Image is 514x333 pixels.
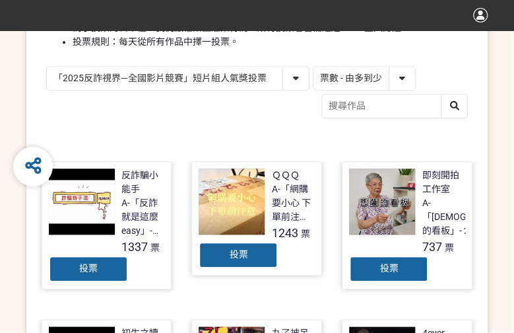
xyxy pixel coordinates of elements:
[121,240,148,254] span: 1337
[444,242,453,253] span: 票
[422,168,465,196] div: 即刻開拍工作室
[422,240,441,254] span: 737
[191,161,322,276] a: ＱＱＱA-「網購要小心 下單前注意」- 2025新竹市反詐視界影片徵件1243票投票
[271,168,299,182] div: ＱＱＱ
[150,242,160,253] span: 票
[300,229,309,239] span: 票
[271,182,315,224] div: A-「網購要小心 下單前注意」- 2025新竹市反詐視界影片徵件
[229,249,247,260] span: 投票
[379,263,398,274] span: 投票
[73,35,468,49] li: 投票規則：每天從所有作品中擇一投票。
[42,161,172,289] a: 反詐騙小能手A-「反詐就是這麼easy」- 2025新竹市反詐視界影片徵件1337票投票
[121,196,165,238] div: A-「反詐就是這麼easy」- 2025新竹市反詐視界影片徵件
[342,161,472,289] a: 即刻開拍工作室A-「[DEMOGRAPHIC_DATA]的看板」- 2025新竹市反詐視界影片徵件737票投票
[271,226,298,240] span: 1243
[79,263,98,274] span: 投票
[121,168,165,196] div: 反詐騙小能手
[322,94,467,118] input: 搜尋作品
